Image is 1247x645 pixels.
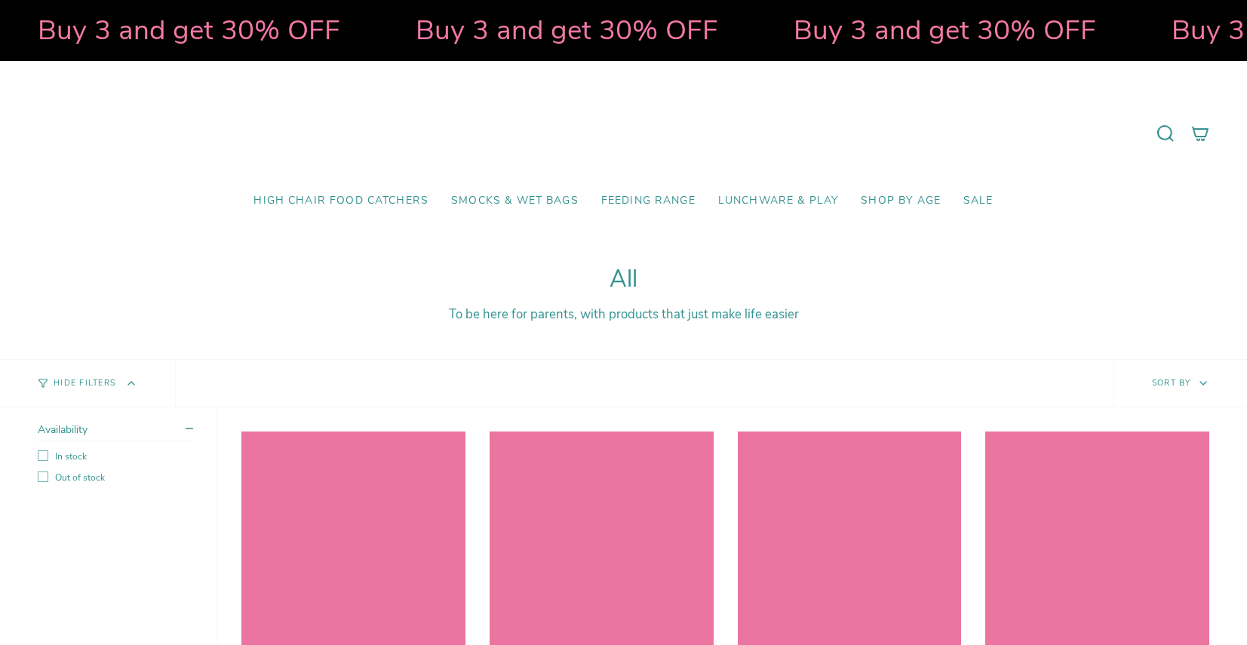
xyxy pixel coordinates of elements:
span: Availability [38,422,88,437]
strong: Buy 3 and get 30% OFF [793,11,1095,49]
summary: Availability [38,422,193,441]
a: SALE [952,183,1005,219]
strong: Buy 3 and get 30% OFF [415,11,717,49]
a: High Chair Food Catchers [242,183,440,219]
h1: All [38,266,1209,293]
span: Smocks & Wet Bags [451,195,579,207]
span: High Chair Food Catchers [253,195,428,207]
span: To be here for parents, with products that just make life easier [449,306,799,323]
span: SALE [963,195,994,207]
span: Sort by [1152,377,1191,389]
a: Shop by Age [849,183,952,219]
span: Shop by Age [861,195,941,207]
a: Lunchware & Play [707,183,849,219]
a: Mumma’s Little Helpers [493,84,754,183]
label: Out of stock [38,471,193,484]
button: Sort by [1113,360,1247,407]
a: Smocks & Wet Bags [440,183,590,219]
label: In stock [38,450,193,462]
span: Lunchware & Play [718,195,838,207]
span: Feeding Range [601,195,696,207]
a: Feeding Range [590,183,707,219]
strong: Buy 3 and get 30% OFF [37,11,339,49]
span: Hide Filters [54,379,115,388]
